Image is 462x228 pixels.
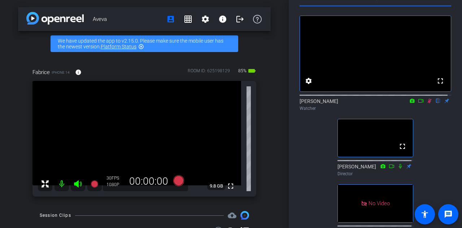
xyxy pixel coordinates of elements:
[101,44,136,50] a: Platform Status
[138,44,144,50] mat-icon: highlight_off
[106,175,125,181] div: 30
[125,175,173,188] div: 00:00:00
[112,176,119,181] span: FPS
[226,182,235,190] mat-icon: fullscreen
[93,12,162,26] span: Aveva
[26,12,84,25] img: app-logo
[166,15,175,23] mat-icon: account_box
[218,15,227,23] mat-icon: info
[188,68,230,78] div: ROOM ID: 625198129
[228,211,236,220] mat-icon: cloud_upload
[184,15,192,23] mat-icon: grid_on
[51,35,238,52] div: We have updated the app to v2.15.0. Please make sure the mobile user has the newest version.
[337,163,413,177] div: [PERSON_NAME]
[237,65,248,77] span: 85%
[40,212,71,219] div: Session Clips
[240,211,249,220] img: Session clips
[436,77,445,85] mat-icon: fullscreen
[444,210,453,219] mat-icon: message
[434,97,443,104] mat-icon: flip
[106,182,125,188] div: 1080P
[52,70,70,75] span: iPhone 14
[201,15,210,23] mat-icon: settings
[32,68,50,76] span: Fabrice
[420,210,429,219] mat-icon: accessibility
[304,77,313,85] mat-icon: settings
[236,15,244,23] mat-icon: logout
[75,69,82,76] mat-icon: info
[207,182,226,190] span: 9.8 GB
[398,142,407,151] mat-icon: fullscreen
[300,105,451,112] div: Watcher
[248,66,256,75] mat-icon: battery_std
[337,171,413,177] div: Director
[369,200,390,206] span: No Video
[300,98,451,112] div: [PERSON_NAME]
[228,211,236,220] span: Destinations for your clips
